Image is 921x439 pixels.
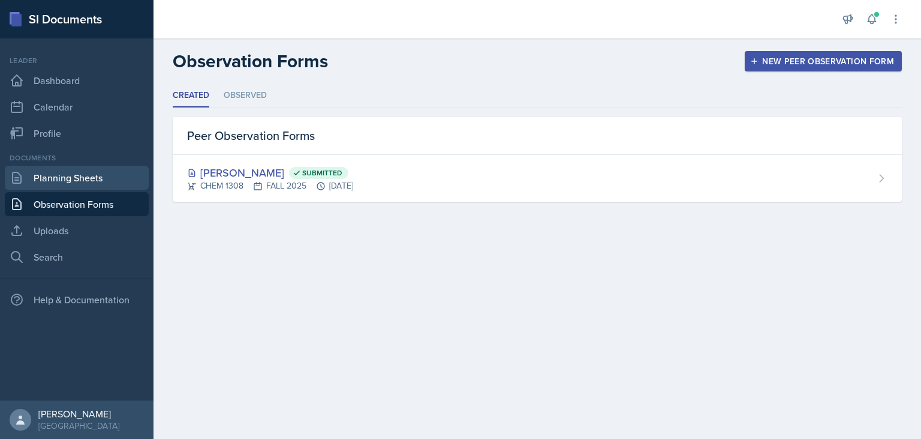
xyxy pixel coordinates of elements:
div: [PERSON_NAME] [38,408,119,420]
div: [PERSON_NAME] [187,165,353,181]
li: Observed [224,84,267,107]
div: Peer Observation Forms [173,117,902,155]
a: Dashboard [5,68,149,92]
div: New Peer Observation Form [753,56,894,66]
a: Calendar [5,95,149,119]
a: Observation Forms [5,192,149,216]
a: Uploads [5,219,149,243]
a: Planning Sheets [5,166,149,190]
div: [GEOGRAPHIC_DATA] [38,420,119,432]
h2: Observation Forms [173,50,328,72]
div: CHEM 1308 FALL 2025 [DATE] [187,180,353,192]
div: Help & Documentation [5,288,149,312]
div: Leader [5,55,149,66]
button: New Peer Observation Form [745,51,902,71]
div: Documents [5,153,149,163]
span: Submitted [302,168,342,178]
a: Profile [5,121,149,145]
a: Search [5,245,149,269]
a: [PERSON_NAME] Submitted CHEM 1308FALL 2025[DATE] [173,155,902,202]
li: Created [173,84,209,107]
